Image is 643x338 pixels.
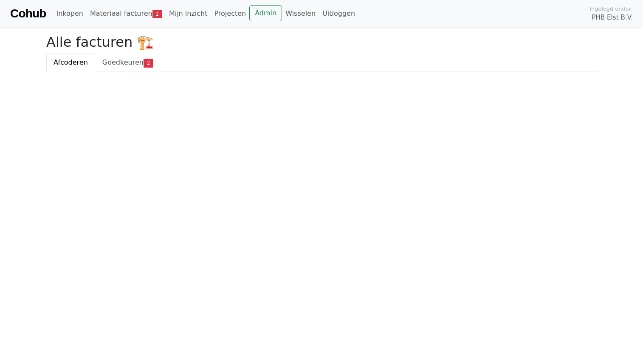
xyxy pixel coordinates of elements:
[46,34,597,50] h2: Alle facturen 🏗️
[53,5,86,22] a: Inkopen
[249,5,282,21] a: Admin
[10,3,46,24] a: Cohub
[152,10,162,18] span: 2
[54,58,88,66] span: Afcoderen
[166,5,211,22] a: Mijn inzicht
[87,5,166,22] a: Materiaal facturen2
[102,58,144,66] span: Goedkeuren
[211,5,249,22] a: Projecten
[95,54,161,71] a: Goedkeuren2
[319,5,358,22] a: Uitloggen
[592,13,633,23] span: PHB Elst B.V.
[144,59,153,67] span: 2
[282,5,319,22] a: Wisselen
[46,54,95,71] a: Afcoderen
[589,5,633,13] span: Ingelogd onder:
